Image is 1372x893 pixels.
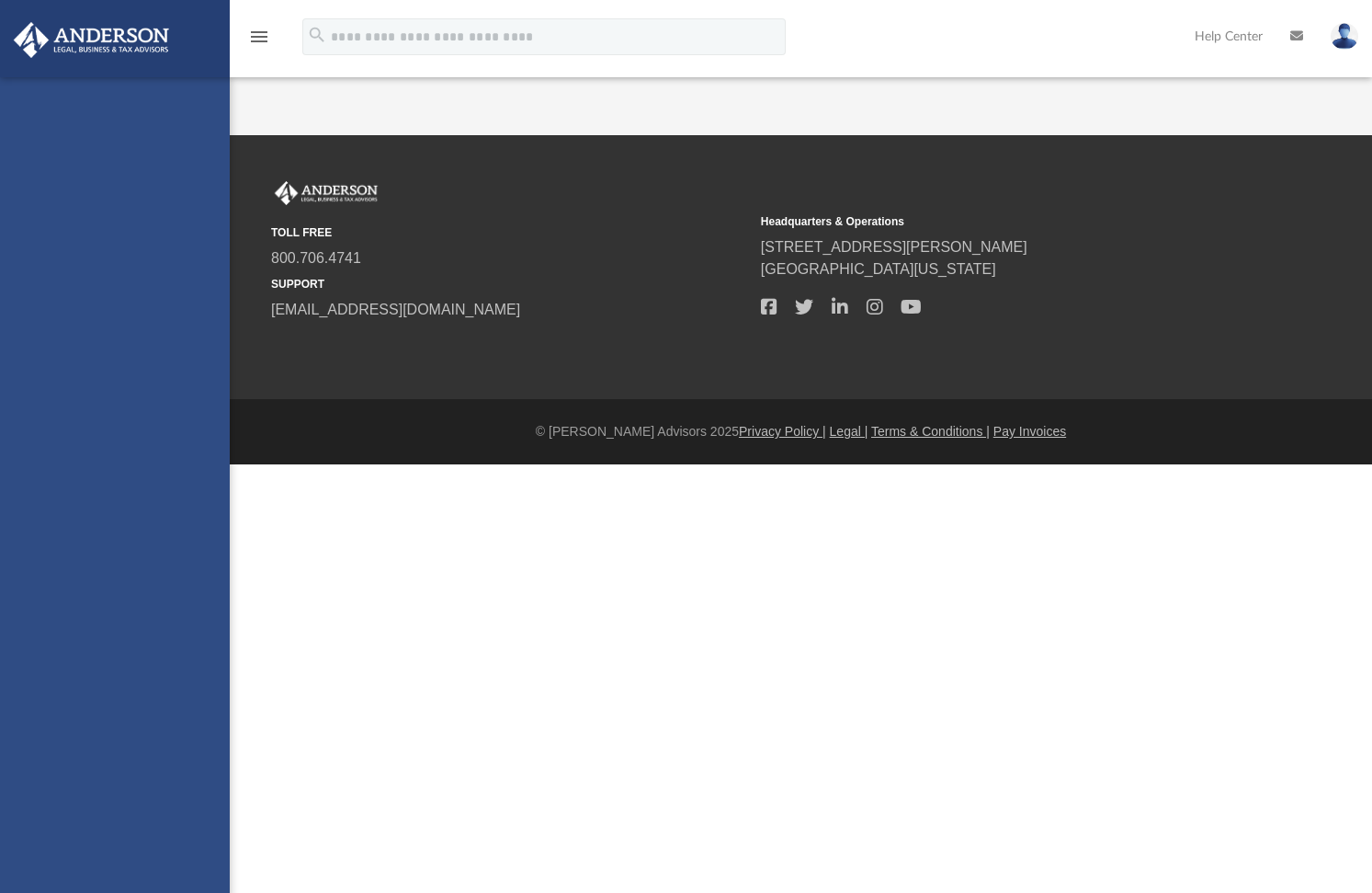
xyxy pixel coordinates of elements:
[8,22,175,58] img: Anderson Advisors Platinum Portal
[248,35,270,48] a: menu
[271,181,381,205] img: Anderson Advisors Platinum Portal
[307,25,327,45] i: search
[230,422,1372,441] div: © [PERSON_NAME] Advisors 2025
[761,261,996,277] a: [GEOGRAPHIC_DATA][US_STATE]
[993,424,1066,439] a: Pay Invoices
[761,239,1027,255] a: [STREET_ADDRESS][PERSON_NAME]
[248,26,270,48] i: menu
[271,302,520,317] a: [EMAIL_ADDRESS][DOMAIN_NAME]
[739,424,826,439] a: Privacy Policy |
[271,224,748,241] small: TOLL FREE
[830,424,868,439] a: Legal |
[871,424,990,439] a: Terms & Conditions |
[761,213,1238,230] small: Headquarters & Operations
[1331,23,1358,50] img: User Pic
[271,276,748,292] small: SUPPORT
[271,250,361,266] a: 800.706.4741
